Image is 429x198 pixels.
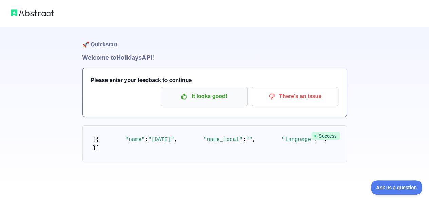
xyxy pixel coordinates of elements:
h1: Welcome to Holidays API! [82,53,347,62]
span: : [145,137,148,143]
img: Abstract logo [11,8,54,18]
span: "" [246,137,252,143]
p: It looks good! [166,91,242,102]
span: "name_local" [203,137,242,143]
button: It looks good! [161,87,248,106]
span: Success [311,132,340,140]
button: There's an issue [252,87,338,106]
span: , [174,137,178,143]
h1: 🚀 Quickstart [82,27,347,53]
span: "language" [281,137,314,143]
p: There's an issue [257,91,333,102]
h3: Please enter your feedback to continue [91,76,338,84]
span: : [242,137,246,143]
span: "[DATE]" [148,137,174,143]
span: "name" [125,137,145,143]
span: [ [93,137,96,143]
span: , [252,137,256,143]
iframe: Toggle Customer Support [371,180,422,195]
